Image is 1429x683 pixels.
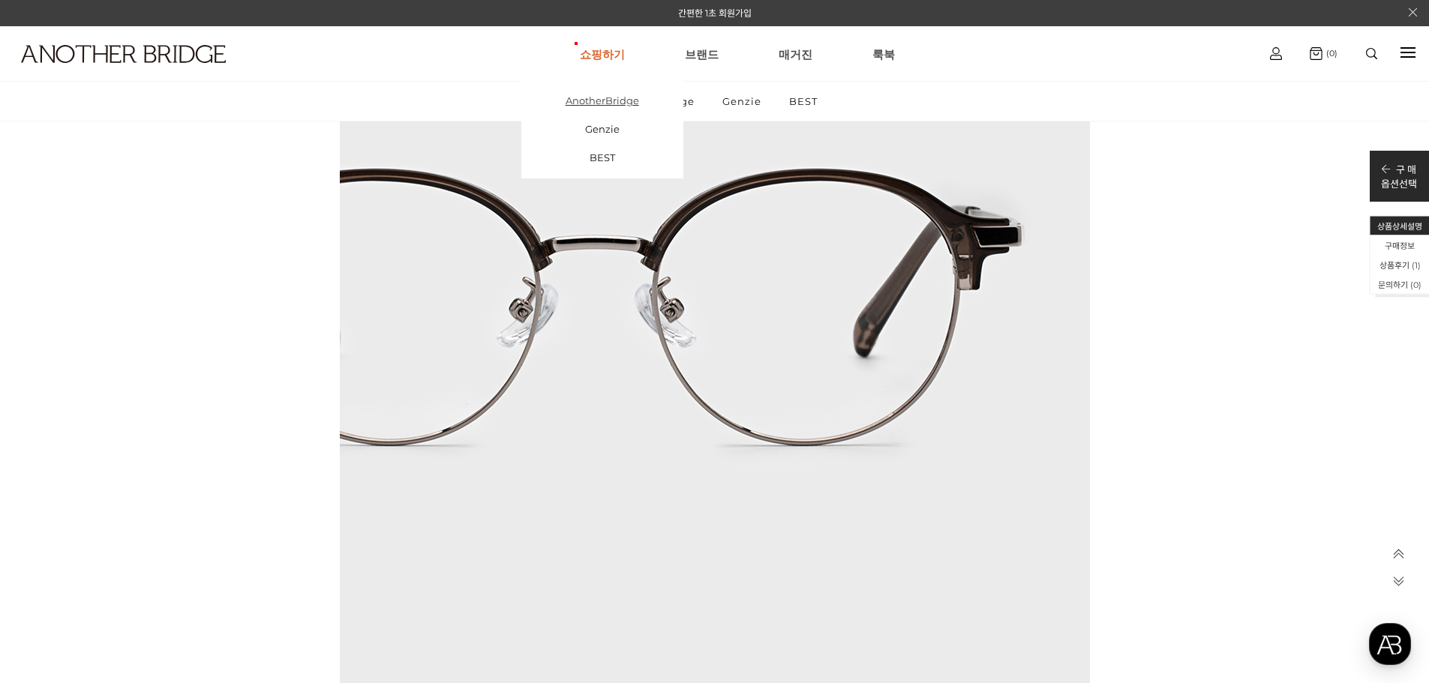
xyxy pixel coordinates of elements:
a: 설정 [194,475,288,513]
a: 간편한 1초 회원가입 [678,7,752,19]
img: logo [21,45,226,63]
a: logo [8,45,222,100]
img: search [1366,48,1377,59]
span: 1 [1415,260,1418,271]
a: 대화 [99,475,194,513]
a: 쇼핑하기 [580,27,625,81]
p: 옵션선택 [1381,176,1417,190]
a: AnotherBridge [521,86,683,115]
img: cart [1310,47,1322,60]
span: 대화 [137,499,155,511]
a: Genzie [710,82,774,121]
a: BEST [521,143,683,172]
img: cart [1270,47,1282,60]
p: 구 매 [1381,162,1417,176]
a: Genzie [521,115,683,143]
a: 브랜드 [685,27,719,81]
span: (0) [1322,48,1337,58]
span: 설정 [232,498,250,510]
a: (0) [1310,47,1337,60]
a: BEST [776,82,830,121]
a: 홈 [5,475,99,513]
a: 매거진 [779,27,812,81]
a: 룩북 [872,27,895,81]
span: 홈 [47,498,56,510]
